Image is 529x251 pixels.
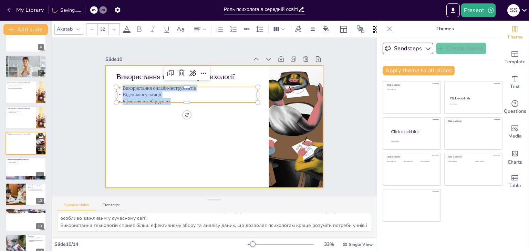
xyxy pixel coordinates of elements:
div: Click to add title [448,120,497,122]
p: Підвищення кваліфікації психологів [8,159,44,161]
div: Saving...... [52,7,81,13]
div: S S [507,4,520,17]
p: Профілактика психологічних проблем [8,56,44,58]
p: Індивідуальні програми підтримки [28,187,44,189]
div: https://cdn.sendsteps.com/images/logo/sendsteps_logo_white.pnghttps://cdn.sendsteps.com/images/lo... [6,106,46,129]
div: Add images, graphics, shapes or video [501,120,529,144]
div: Click to add title [387,84,436,86]
div: 10 [36,146,44,153]
button: Present [461,3,496,17]
p: Розвиток цінностей [8,112,34,113]
div: https://cdn.sendsteps.com/images/logo/sendsteps_logo_white.pnghttps://cdn.sendsteps.com/images/lo... [6,55,46,78]
div: Add a table [501,169,529,194]
div: Click to add title [448,156,497,158]
span: Position [356,25,365,33]
div: Click to add text [475,161,497,163]
div: Click to add text [387,161,402,163]
div: Text effects [293,24,303,35]
p: Рекомендації для роботи з учнями [8,35,44,36]
textarea: Онлайн-інструменти дозволяють психологам швидко та ефективно оцінювати емоційний стан учнів, що є... [57,213,371,232]
p: Відео-консультації [118,81,260,103]
p: Співпраця з вчителями та батьками [28,238,44,240]
p: Роль батьків у психологічному розвитку [8,210,44,212]
div: 8 [38,95,44,101]
button: Sendsteps [383,43,433,54]
p: Ефективний збір даних [118,88,259,110]
p: Використання онлайн-інструментів [120,75,261,96]
div: Click to add text [404,161,419,163]
p: Забезпечення необхідної підтримки [28,190,44,191]
div: 7 [38,70,44,76]
div: Slide 10 [112,45,255,66]
span: Table [509,182,521,189]
div: Column Count [271,24,287,35]
div: 6 [38,44,44,50]
span: Media [508,132,522,140]
span: Charts [508,159,522,166]
div: Slide 10 / 14 [54,241,248,248]
span: Questions [504,108,526,115]
div: Click to add text [421,161,436,163]
p: Висновки [28,235,44,237]
div: Add charts and graphs [501,144,529,169]
p: Розвиток цінностей [8,86,34,88]
button: S S [507,3,520,17]
button: Apply theme to all slides [383,66,455,75]
p: Важлива інформація від батьків [8,213,44,214]
div: Click to add title [387,156,436,158]
div: Click to add text [387,89,436,91]
button: Export to PowerPoint [446,3,460,17]
p: Themes [395,21,494,37]
span: Text [510,83,520,90]
button: My Library [5,4,47,15]
div: Click to add title [450,97,496,100]
div: 11 [36,172,44,178]
div: Click to add text [448,161,470,163]
div: 13 [6,209,46,231]
div: Click to add title [391,129,435,134]
p: Формування здорового навчального середовища [28,240,44,242]
div: 12 [6,183,46,206]
p: Спеціалізовані програми для учнів [28,184,44,188]
button: Add slide [3,24,48,35]
p: Тренінги та семінари для учнів [8,60,44,62]
p: Формування самооцінки учнів [8,111,34,112]
div: Layout [338,24,349,35]
div: Border settings [309,24,317,35]
div: Click to add body [391,140,435,142]
div: Background color [321,25,331,33]
div: Akatab [55,24,74,34]
div: 33 % [321,241,337,248]
p: Довіра між учнями та психологами [8,214,44,216]
p: Роль психолога у розвитку особистості [8,107,34,109]
button: Speaker Notes [57,203,96,210]
p: Роль психолога у розвитку особистості [8,82,34,84]
p: Співпраця батьків з психологами [8,211,44,213]
p: Навички для подолання труднощів [8,113,34,114]
div: Click to add text [450,103,496,105]
span: Single View [349,242,373,247]
div: https://cdn.sendsteps.com/images/logo/sendsteps_logo_white.pnghttps://cdn.sendsteps.com/images/lo... [6,132,46,154]
p: Роль психологів у підтримці учнів [28,237,44,239]
p: Актуальні проблеми учнів [8,163,44,164]
p: Різноманітні методи та підходи [28,189,44,190]
p: Навички для подолання труднощів [8,88,34,89]
input: Insert title [224,4,298,14]
p: Програми профілактики булінгу [8,58,44,59]
span: Theme [507,33,523,41]
p: Розвиток емоційної грамотності [8,59,44,61]
div: Add text boxes [501,70,529,95]
div: https://cdn.sendsteps.com/images/logo/sendsteps_logo_white.pnghttps://cdn.sendsteps.com/images/lo... [6,81,46,103]
p: Формування самооцінки учнів [8,85,34,86]
p: Постійна освіта психологів [8,160,44,162]
div: Add ready made slides [501,45,529,70]
div: Change the overall theme [501,21,529,45]
div: 13 [36,223,44,229]
div: 9 [38,121,44,127]
span: Template [505,58,526,66]
button: Transcript [96,203,127,210]
div: 6 [6,30,46,52]
p: Використання технологій у психології [8,133,34,135]
p: Участь у семінарах [8,162,44,163]
div: Get real-time input from your audience [501,95,529,120]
